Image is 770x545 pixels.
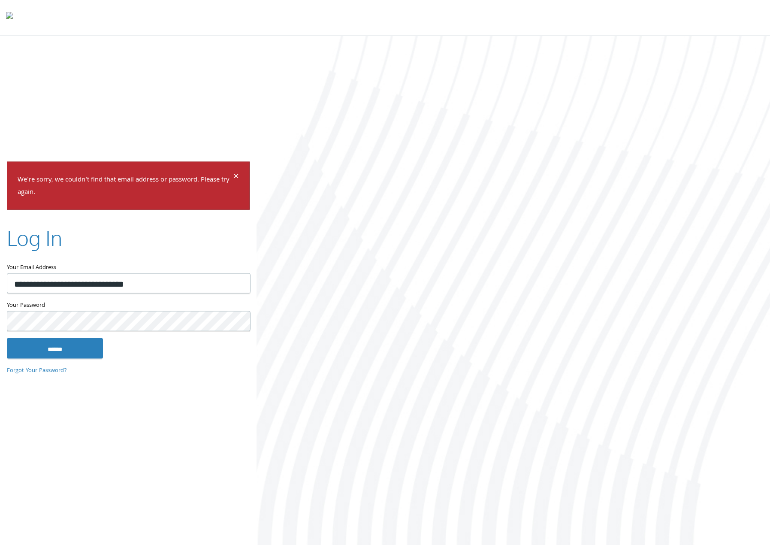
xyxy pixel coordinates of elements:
button: Dismiss alert [233,173,239,183]
span: × [233,169,239,186]
h2: Log In [7,223,62,252]
a: Forgot Your Password? [7,366,67,375]
img: todyl-logo-dark.svg [6,9,13,26]
label: Your Password [7,300,250,311]
p: We're sorry, we couldn't find that email address or password. Please try again. [18,174,232,199]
